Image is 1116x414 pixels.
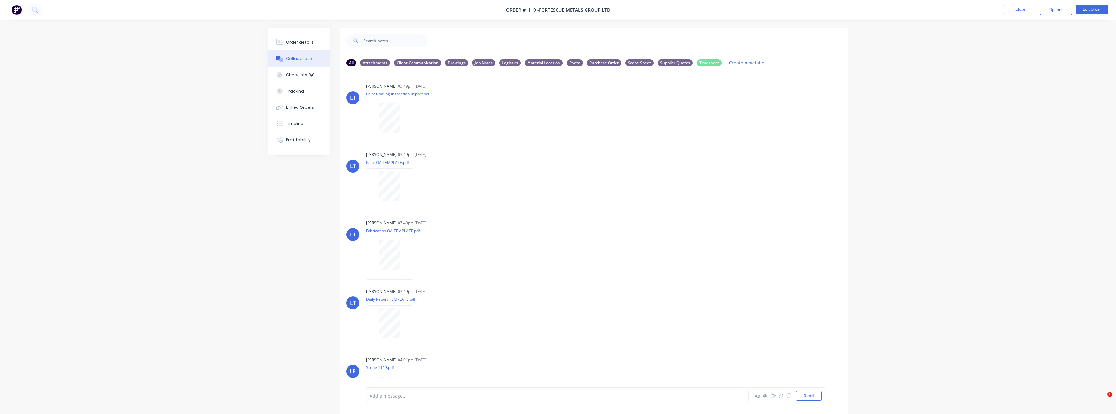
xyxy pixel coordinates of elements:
[366,152,397,158] div: [PERSON_NAME]
[268,50,330,67] button: Collaborate
[539,7,610,13] a: FORTESCUE METALS GROUP LTD
[350,299,356,307] div: LT
[445,59,468,66] div: Drawings
[761,392,769,400] button: @
[366,365,419,370] p: Scope 1119.pdf
[286,105,314,110] div: Linked Orders
[268,67,330,83] button: Checklists 0/0
[366,220,397,226] div: [PERSON_NAME]
[12,5,22,15] img: Factory
[366,228,420,234] p: Fabrication QA TEMPLATE.pdf
[286,88,304,94] div: Tracking
[268,34,330,50] button: Order details
[1094,392,1109,407] iframe: Intercom live chat
[506,7,539,13] span: Order #1119 -
[398,152,426,158] div: 03:49pm [DATE]
[587,59,621,66] div: Purchase Order
[1107,392,1112,397] span: 1
[658,59,693,66] div: Supplier Quotes
[726,58,769,67] button: Create new label
[796,391,822,401] button: Send
[625,59,654,66] div: Scope Sheet
[366,160,419,165] p: Paint QA TEMPLATE.pdf
[499,59,521,66] div: Logistics
[1076,5,1108,14] button: Edit Order
[394,59,441,66] div: Client Communication
[754,392,761,400] button: Aa
[286,137,311,143] div: Profitability
[366,357,397,363] div: [PERSON_NAME]
[567,59,583,66] div: Photo
[268,132,330,148] button: Profitability
[398,83,426,89] div: 03:49pm [DATE]
[268,99,330,116] button: Linked Orders
[398,289,426,294] div: 03:49pm [DATE]
[286,39,314,45] div: Order details
[398,357,426,363] div: 04:01pm [DATE]
[350,162,356,170] div: LT
[286,56,312,62] div: Collaborate
[472,59,495,66] div: Job Notes
[398,220,426,226] div: 03:49pm [DATE]
[1040,5,1072,15] button: Options
[366,91,429,97] p: Paint Coating Inspection Report.pdf
[366,289,397,294] div: [PERSON_NAME]
[366,296,419,302] p: Daily Report TEMPLATE.pdf
[360,59,390,66] div: Attachments
[268,83,330,99] button: Tracking
[346,59,356,66] div: All
[268,116,330,132] button: Timeline
[785,392,793,400] button: ☺
[363,34,428,47] input: Search notes...
[286,121,303,127] div: Timeline
[350,94,356,102] div: LT
[697,59,722,66] div: Timesheet
[286,72,315,78] div: Checklists 0/0
[350,367,356,375] div: LP
[366,83,397,89] div: [PERSON_NAME]
[1004,5,1036,14] button: Close
[350,231,356,238] div: LT
[525,59,563,66] div: Material Location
